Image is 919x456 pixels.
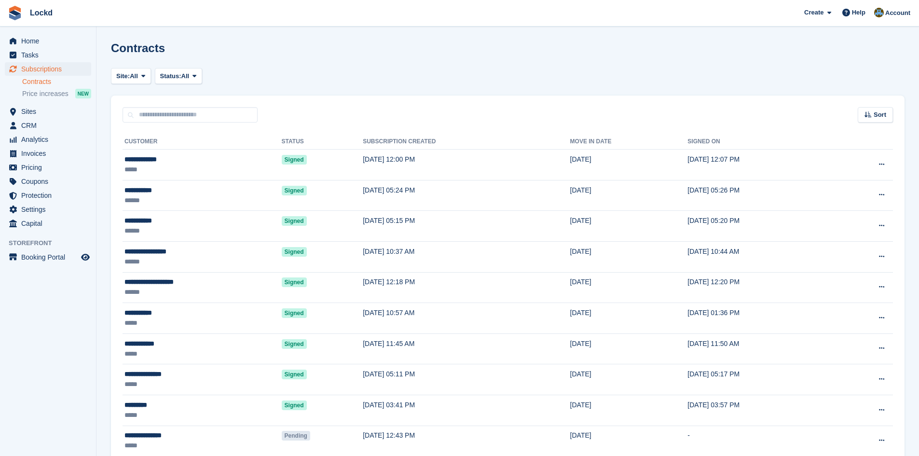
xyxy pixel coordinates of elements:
[21,133,79,146] span: Analytics
[282,370,307,379] span: Signed
[181,71,190,81] span: All
[123,134,282,150] th: Customer
[5,105,91,118] a: menu
[22,88,91,99] a: Price increases NEW
[22,77,91,86] a: Contracts
[570,272,688,303] td: [DATE]
[687,303,836,334] td: [DATE] 01:36 PM
[687,364,836,395] td: [DATE] 05:17 PM
[5,175,91,188] a: menu
[804,8,823,17] span: Create
[282,216,307,226] span: Signed
[21,119,79,132] span: CRM
[21,189,79,202] span: Protection
[570,180,688,211] td: [DATE]
[687,272,836,303] td: [DATE] 12:20 PM
[363,241,570,272] td: [DATE] 10:37 AM
[5,161,91,174] a: menu
[874,110,886,120] span: Sort
[5,133,91,146] a: menu
[570,241,688,272] td: [DATE]
[80,251,91,263] a: Preview store
[21,161,79,174] span: Pricing
[570,303,688,334] td: [DATE]
[21,48,79,62] span: Tasks
[75,89,91,98] div: NEW
[687,395,836,426] td: [DATE] 03:57 PM
[282,247,307,257] span: Signed
[282,308,307,318] span: Signed
[5,119,91,132] a: menu
[5,147,91,160] a: menu
[570,134,688,150] th: Move in date
[570,333,688,364] td: [DATE]
[21,217,79,230] span: Capital
[363,134,570,150] th: Subscription created
[687,333,836,364] td: [DATE] 11:50 AM
[363,303,570,334] td: [DATE] 10:57 AM
[21,147,79,160] span: Invoices
[5,250,91,264] a: menu
[130,71,138,81] span: All
[687,150,836,180] td: [DATE] 12:07 PM
[5,203,91,216] a: menu
[687,241,836,272] td: [DATE] 10:44 AM
[363,395,570,426] td: [DATE] 03:41 PM
[21,105,79,118] span: Sites
[282,186,307,195] span: Signed
[21,34,79,48] span: Home
[570,150,688,180] td: [DATE]
[363,180,570,211] td: [DATE] 05:24 PM
[111,41,165,55] h1: Contracts
[874,8,884,17] img: Paul Budding
[570,211,688,242] td: [DATE]
[116,71,130,81] span: Site:
[5,62,91,76] a: menu
[5,189,91,202] a: menu
[282,155,307,165] span: Signed
[21,203,79,216] span: Settings
[363,272,570,303] td: [DATE] 12:18 PM
[26,5,56,21] a: Lockd
[5,48,91,62] a: menu
[282,339,307,349] span: Signed
[363,211,570,242] td: [DATE] 05:15 PM
[21,62,79,76] span: Subscriptions
[282,277,307,287] span: Signed
[111,68,151,84] button: Site: All
[282,134,363,150] th: Status
[687,134,836,150] th: Signed on
[5,217,91,230] a: menu
[9,238,96,248] span: Storefront
[687,211,836,242] td: [DATE] 05:20 PM
[885,8,910,18] span: Account
[160,71,181,81] span: Status:
[852,8,865,17] span: Help
[8,6,22,20] img: stora-icon-8386f47178a22dfd0bd8f6a31ec36ba5ce8667c1dd55bd0f319d3a0aa187defe.svg
[22,89,69,98] span: Price increases
[282,431,310,441] span: Pending
[21,175,79,188] span: Coupons
[570,364,688,395] td: [DATE]
[363,364,570,395] td: [DATE] 05:11 PM
[5,34,91,48] a: menu
[21,250,79,264] span: Booking Portal
[282,401,307,410] span: Signed
[155,68,202,84] button: Status: All
[570,395,688,426] td: [DATE]
[363,333,570,364] td: [DATE] 11:45 AM
[363,150,570,180] td: [DATE] 12:00 PM
[687,180,836,211] td: [DATE] 05:26 PM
